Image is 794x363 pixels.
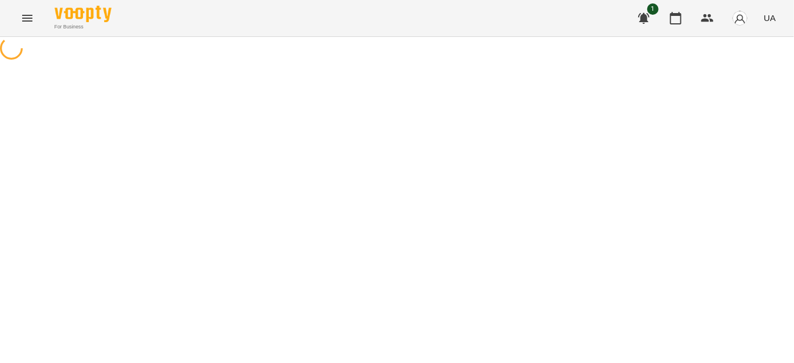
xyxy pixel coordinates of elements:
img: Voopty Logo [55,6,111,22]
img: avatar_s.png [732,10,748,26]
span: For Business [55,23,111,31]
button: UA [759,7,780,28]
span: UA [764,12,776,24]
button: Menu [14,5,41,32]
span: 1 [647,3,659,15]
